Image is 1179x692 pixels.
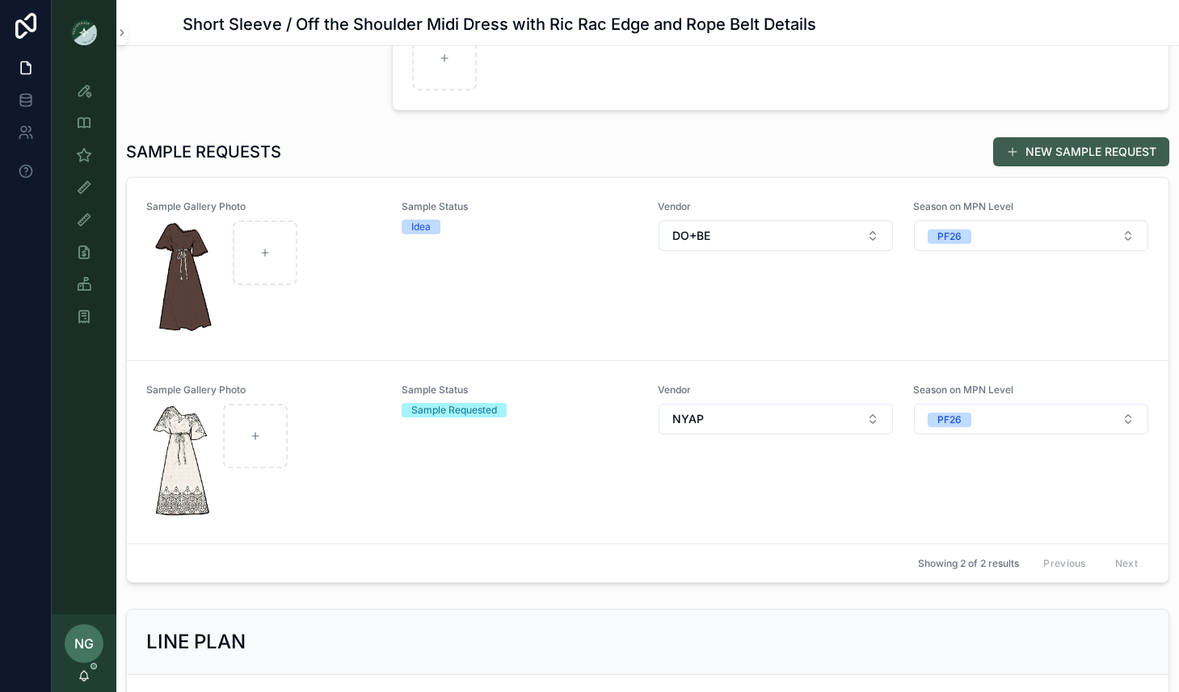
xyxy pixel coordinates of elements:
button: Select Button [914,220,1148,251]
button: Select Button [659,404,893,434]
span: Sample Status [402,384,638,396]
a: Sample Gallery PhotoScreenshot-2025-09-05-at-3.50.39-PM.pngSample StatusSample RequestedVendorSel... [127,360,1168,543]
h1: SAMPLE REQUESTS [126,140,281,163]
img: Off-the-shoulder-rope-belt-dess-ric-rac_Chestnut.png [147,220,226,337]
span: Showing 2 of 2 results [918,557,1019,570]
span: Vendor [658,200,894,213]
img: Screenshot-2025-09-05-at-3.50.39-PM.png [147,404,217,520]
button: NEW SAMPLE REQUEST [993,137,1169,166]
span: NG [74,634,94,653]
a: Sample Gallery PhotoOff-the-shoulder-rope-belt-dess-ric-rac_Chestnut.pngSample StatusIdeaVendorSe... [127,178,1168,360]
span: Sample Gallery Photo [146,200,382,213]
span: Vendor [658,384,894,396]
div: PF26 [937,413,962,427]
div: scrollable content [52,65,116,352]
img: App logo [71,19,97,45]
h2: LINE PLAN [146,629,246,655]
button: Select Button [659,220,893,251]
span: Sample Gallery Photo [146,384,382,396]
div: Idea [411,220,431,234]
span: DO+BE [672,228,710,244]
span: Season on MPN Level [913,384,1149,396]
div: Sample Requested [411,403,497,417]
h1: Short Sleeve / Off the Shoulder Midi Dress with Ric Rac Edge and Rope Belt Details [183,13,816,36]
span: Sample Status [402,200,638,213]
div: PF26 [937,229,962,244]
span: Season on MPN Level [913,200,1149,213]
span: NYAP [672,411,704,427]
button: Select Button [914,404,1148,434]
